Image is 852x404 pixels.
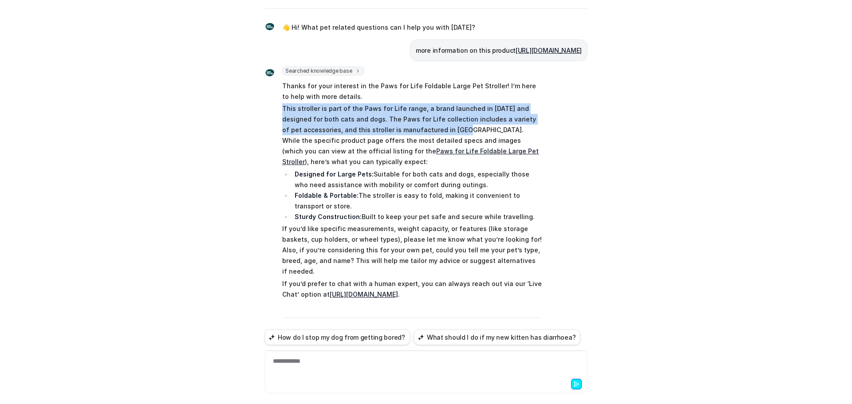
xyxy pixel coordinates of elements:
p: more information on this product [416,45,582,56]
button: How do I stop my dog from getting bored? [264,329,410,345]
a: [URL][DOMAIN_NAME] [516,47,582,54]
strong: Foldable & Portable: [295,192,359,199]
span: Searched knowledge base [282,67,364,75]
li: The stroller is easy to fold, making it convenient to transport or store. [292,190,542,212]
p: Thanks for your interest in the Paws for Life Foldable Large Pet Stroller! I’m here to help with ... [282,81,542,102]
img: Widget [264,21,275,32]
a: [URL][DOMAIN_NAME] [330,290,398,298]
p: This stroller is part of the Paws for Life range, a brand launched in [DATE] and designed for bot... [282,103,542,167]
button: What should I do if my new kitten has diarrhoea? [414,329,581,345]
p: If you’d prefer to chat with a human expert, you can always reach out via our ‘Live Chat’ option ... [282,278,542,300]
li: Built to keep your pet safe and secure while travelling. [292,212,542,222]
strong: Designed for Large Pets: [295,170,374,178]
p: If you’d like specific measurements, weight capacity, or features (like storage baskets, cup hold... [282,224,542,277]
img: Widget [264,67,275,78]
li: Suitable for both cats and dogs, especially those who need assistance with mobility or comfort du... [292,169,542,190]
p: 👋 Hi! What pet related questions can I help you with [DATE]? [282,22,475,33]
strong: Sturdy Construction: [295,213,362,220]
